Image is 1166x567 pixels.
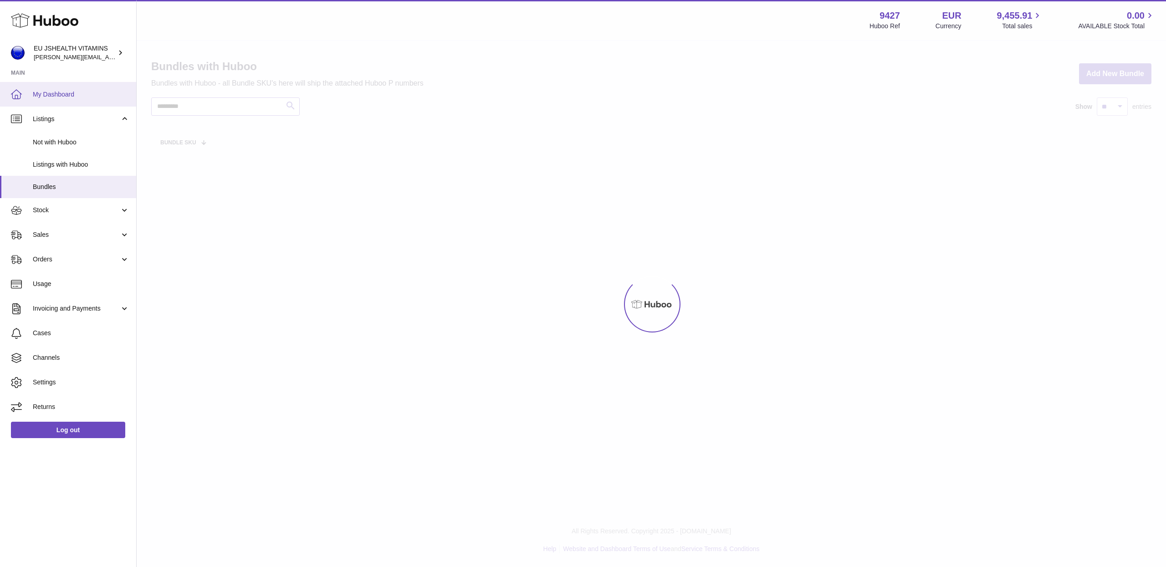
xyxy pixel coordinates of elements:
span: Listings [33,115,120,123]
span: AVAILABLE Stock Total [1078,22,1155,31]
span: Bundles [33,183,129,191]
span: Not with Huboo [33,138,129,147]
a: Log out [11,422,125,438]
span: My Dashboard [33,90,129,99]
span: 9,455.91 [997,10,1033,22]
span: Total sales [1002,22,1043,31]
span: Invoicing and Payments [33,304,120,313]
span: Listings with Huboo [33,160,129,169]
span: Channels [33,353,129,362]
a: 9,455.91 Total sales [997,10,1043,31]
div: Huboo Ref [869,22,900,31]
span: Usage [33,280,129,288]
span: Sales [33,230,120,239]
span: 0.00 [1127,10,1145,22]
a: 0.00 AVAILABLE Stock Total [1078,10,1155,31]
span: Returns [33,403,129,411]
img: laura@jessicasepel.com [11,46,25,60]
strong: EUR [942,10,961,22]
span: Settings [33,378,129,387]
span: Orders [33,255,120,264]
div: Currency [936,22,961,31]
strong: 9427 [880,10,900,22]
div: EU JSHEALTH VITAMINS [34,44,116,61]
span: Stock [33,206,120,215]
span: Cases [33,329,129,337]
span: [PERSON_NAME][EMAIL_ADDRESS][DOMAIN_NAME] [34,53,183,61]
